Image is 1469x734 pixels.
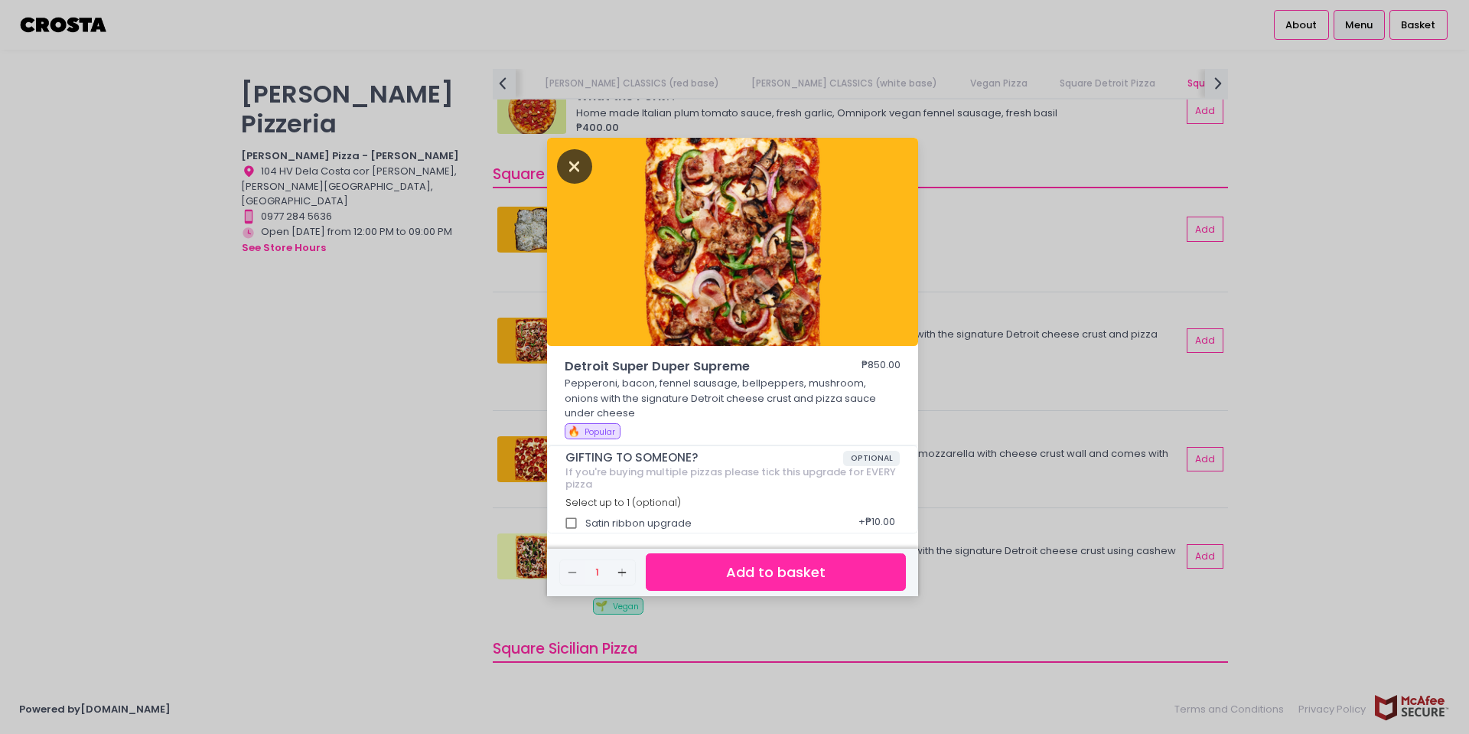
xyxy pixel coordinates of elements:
[565,451,843,465] span: GIFTING TO SOMEONE?
[565,357,817,376] span: Detroit Super Duper Supreme
[585,426,615,438] span: Popular
[565,376,901,421] p: Pepperoni, bacon, fennel sausage, bellpeppers, mushroom, onions with the signature Detroit cheese...
[853,509,900,538] div: + ₱10.00
[547,138,918,346] img: Detroit Super Duper Supreme
[843,451,901,466] span: OPTIONAL
[568,424,580,439] span: 🔥
[862,357,901,376] div: ₱850.00
[557,158,592,173] button: Close
[646,553,906,591] button: Add to basket
[565,496,681,509] span: Select up to 1 (optional)
[565,466,901,490] div: If you're buying multiple pizzas please tick this upgrade for EVERY pizza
